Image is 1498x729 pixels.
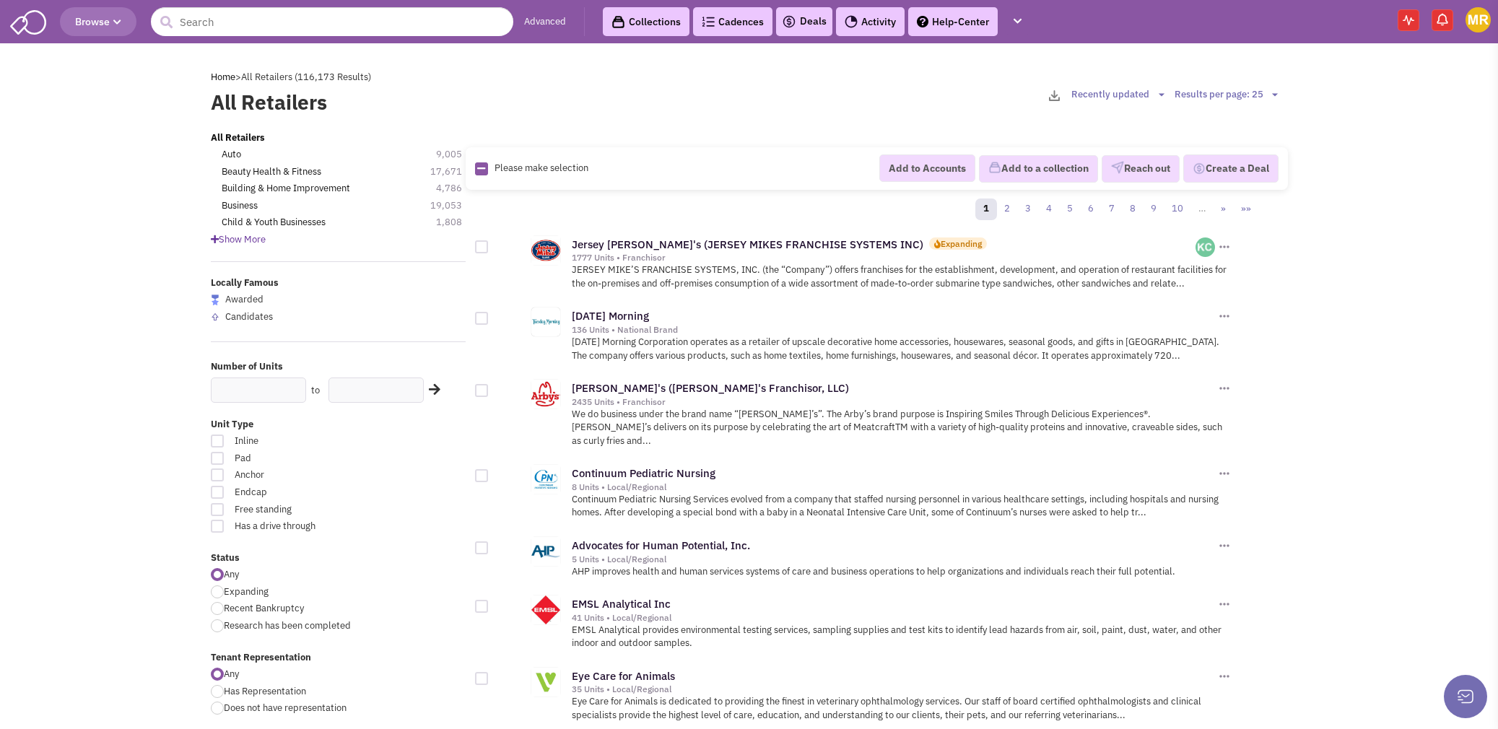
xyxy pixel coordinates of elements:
div: 5 Units • Local/Regional [572,554,1216,565]
a: Beauty Health & Fitness [222,165,321,179]
p: AHP improves health and human services systems of care and business operations to help organizati... [572,565,1232,579]
span: 19,053 [430,199,476,213]
a: Eye Care for Animals [572,669,675,683]
span: Does not have representation [224,702,347,714]
span: 9,005 [436,148,476,162]
label: Number of Units [211,360,466,374]
label: to [311,384,320,398]
a: Business [222,199,258,213]
span: Has Representation [224,685,306,697]
span: Any [224,568,239,580]
div: 136 Units • National Brand [572,324,1216,336]
button: Add to a collection [979,154,1098,182]
span: Inline [225,435,386,448]
p: We do business under the brand name “[PERSON_NAME]’s”. The Arby’s brand purpose is Inspiring Smil... [572,408,1232,448]
a: Home [211,71,235,83]
img: locallyfamous-largeicon.png [211,294,219,305]
a: 8 [1122,198,1144,220]
a: Deals [782,13,827,30]
span: Research has been completed [224,619,351,632]
div: 41 Units • Local/Regional [572,612,1216,624]
span: 17,671 [430,165,476,179]
span: Free standing [225,503,386,517]
p: [DATE] Morning Corporation operates as a retailer of upscale decorative home accessories, housewa... [572,336,1232,362]
span: Awarded [225,293,264,305]
a: 10 [1164,198,1191,220]
img: Activity.png [845,15,858,28]
span: Anchor [225,468,386,482]
a: Cadences [693,7,772,36]
a: 4 [1038,198,1060,220]
span: Recent Bankruptcy [224,602,304,614]
p: Eye Care for Animals is dedicated to providing the finest in veterinary ophthalmology services. O... [572,695,1232,722]
a: … [1190,198,1214,220]
a: [PERSON_NAME]'s ([PERSON_NAME]'s Franchisor, LLC) [572,381,849,395]
a: Help-Center [908,7,998,36]
img: Madison Roach [1466,7,1491,32]
div: 35 Units • Local/Regional [572,684,1216,695]
a: All Retailers [211,131,265,145]
a: 6 [1080,198,1102,220]
input: Search [151,7,513,36]
button: Browse [60,7,136,36]
span: Please make selection [495,162,588,174]
img: Rectangle.png [475,162,488,175]
div: Search Nearby [419,380,443,399]
a: Continuum Pediatric Nursing [572,466,715,480]
img: icon-collection-lavender-black.svg [611,15,625,29]
span: All Retailers (116,173 Results) [241,71,371,83]
div: Expanding [941,237,982,250]
span: Candidates [225,310,273,323]
button: Add to Accounts [879,154,975,182]
label: Unit Type [211,418,466,432]
div: 8 Units • Local/Regional [572,481,1216,493]
button: Reach out [1102,154,1180,182]
span: Endcap [225,486,386,499]
span: Any [224,668,239,680]
a: Auto [222,148,241,162]
img: VectorPaper_Plane.png [1111,161,1124,174]
a: 9 [1143,198,1164,220]
a: EMSL Analytical Inc [572,597,671,611]
img: Cadences_logo.png [702,17,715,27]
b: All Retailers [211,131,265,144]
span: Expanding [224,585,269,598]
span: Show More [211,233,266,245]
img: locallyfamous-upvote.png [211,313,219,321]
span: Browse [75,15,121,28]
img: icon-deals.svg [782,13,796,30]
a: [DATE] Morning [572,309,649,323]
a: Activity [836,7,905,36]
img: Deal-Dollar.png [1193,161,1206,177]
span: > [235,71,241,83]
div: 2435 Units • Franchisor [572,396,1216,408]
img: icon-collection-lavender.png [988,161,1001,174]
a: » [1213,198,1234,220]
a: »» [1233,198,1259,220]
a: 5 [1059,198,1081,220]
label: Locally Famous [211,276,466,290]
button: Create a Deal [1183,154,1279,183]
a: Jersey [PERSON_NAME]'s (JERSEY MIKES FRANCHISE SYSTEMS INC) [572,237,923,251]
img: teWl9Dtx2ke2FFSUte9CyA.png [1196,237,1215,257]
p: EMSL Analytical provides environmental testing services, sampling supplies and test kits to ident... [572,624,1232,650]
div: 1777 Units • Franchisor [572,252,1196,263]
img: SmartAdmin [10,7,46,35]
span: Has a drive through [225,520,386,533]
span: 4,786 [436,182,476,196]
label: Tenant Representation [211,651,466,665]
label: Status [211,551,466,565]
span: Pad [225,452,386,466]
a: 3 [1017,198,1039,220]
a: Child & Youth Businesses [222,216,326,230]
span: 1,808 [436,216,476,230]
a: Building & Home Improvement [222,182,350,196]
a: Collections [603,7,689,36]
p: Continuum Pediatric Nursing Services evolved from a company that staffed nursing personnel in var... [572,493,1232,520]
p: JERSEY MIKE’S FRANCHISE SYSTEMS, INC. (the “Company”) offers franchises for the establishment, de... [572,263,1232,290]
a: 1 [975,198,997,220]
a: Advocates for Human Potential, Inc. [572,538,750,552]
img: help.png [917,16,928,27]
a: 7 [1101,198,1123,220]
